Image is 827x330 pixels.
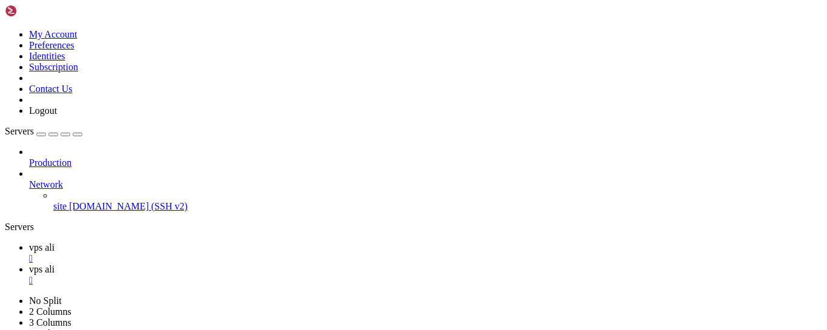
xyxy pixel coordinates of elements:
[348,28,386,39] span: \~\=\*$
[5,108,43,120] span: .local/
[277,39,315,51] span: sort-by
[266,39,272,51] span: s
[5,154,10,166] div: (0, 13)
[403,28,424,39] span: \.o$
[386,28,392,39] span: ,
[512,28,544,39] span: \.swp$
[582,28,588,39] span: ,
[29,147,822,168] li: Production
[250,28,255,39] span: ,
[468,28,506,39] span: \.info$
[544,28,550,39] span: ,
[223,39,228,51] span: R
[512,223,517,235] span: 
[5,120,32,131] span: .npm/
[550,28,582,39] span: \.bak$
[10,39,70,51] span: Quick Help:
[29,179,822,190] a: Network
[343,28,348,39] span: ,
[29,264,54,274] span: vps ali
[5,131,32,143] span: .ssh/
[5,16,76,28] span: " Sorted by
[29,62,78,72] a: Subscription
[5,62,21,74] span: ../
[29,242,822,264] a: vps ali
[506,28,512,39] span: ,
[234,39,266,51] span: rename
[29,157,822,168] a: Production
[5,97,48,108] span: .config/
[5,223,38,235] span: NORMAL
[53,201,822,212] a: site [DOMAIN_NAME] (SSH v2)
[38,223,43,235] span: 
[424,28,430,39] span: ,
[310,28,343,39] span: \.cpp$
[29,29,77,39] a: My Account
[76,16,97,28] span: name
[5,39,10,51] span: "
[305,28,310,39] span: ,
[397,28,403,39] span: ,
[29,295,62,306] a: No Split
[272,39,277,51] span: :
[5,222,822,233] div: Servers
[29,253,822,264] a: 
[43,223,506,235] span: [No Name] [-] 
[29,275,822,286] div: 
[5,212,10,223] span: ~
[103,28,130,39] span: [\/]$
[29,51,65,61] a: Identities
[185,39,190,51] span: :
[190,39,223,51] span: delete
[29,105,57,116] a: Logout
[5,5,130,16] span: " /home/[PERSON_NAME]
[29,40,74,50] a: Preferences
[5,126,82,136] a: Servers
[29,179,63,190] span: Network
[5,200,81,212] span: .bash_history~
[255,28,277,39] span: \.h$
[283,28,305,39] span: \.c$
[5,74,16,85] span: ./
[125,39,130,51] span: :
[326,39,364,51] span: special
[29,306,71,317] a: 2 Columns
[179,39,185,51] span: D
[92,39,97,51] span: :
[5,143,38,154] span: curso/
[315,39,321,51] span: x
[29,242,54,252] span: vps ali
[5,177,87,189] span: .python_history
[70,39,92,51] span: <F1>
[69,201,188,211] span: [DOMAIN_NAME] (SSH v2)
[130,28,136,39] span: ,
[53,190,822,212] li: site [DOMAIN_NAME] (SSH v2)
[5,166,76,177] span: .bash_history
[5,51,441,62] span: " ==============================================================================
[136,28,250,39] span: \<core\%(\.\d\+\)\=\>
[29,84,73,94] a: Contact Us
[5,126,34,136] span: Servers
[463,28,468,39] span: ,
[572,223,577,235] span: 
[29,168,822,212] li: Network
[5,154,48,166] span: projeto/
[5,5,74,17] img: Shellngn
[29,157,71,168] span: Production
[5,189,43,200] span: DEADJOE
[228,39,234,51] span: :
[97,39,119,51] span: help
[588,28,604,39] span: \~$
[321,39,326,51] span: :
[430,28,463,39] span: \.obj$
[277,28,283,39] span: ,
[5,28,103,39] span: " Sort sequence:
[550,223,555,235] span: 
[53,201,67,211] span: site
[577,223,599,235] span: 16:1
[5,85,43,97] span: .cache/
[506,223,512,235] span: 
[119,39,125,51] span: -
[29,264,822,286] a: vps ali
